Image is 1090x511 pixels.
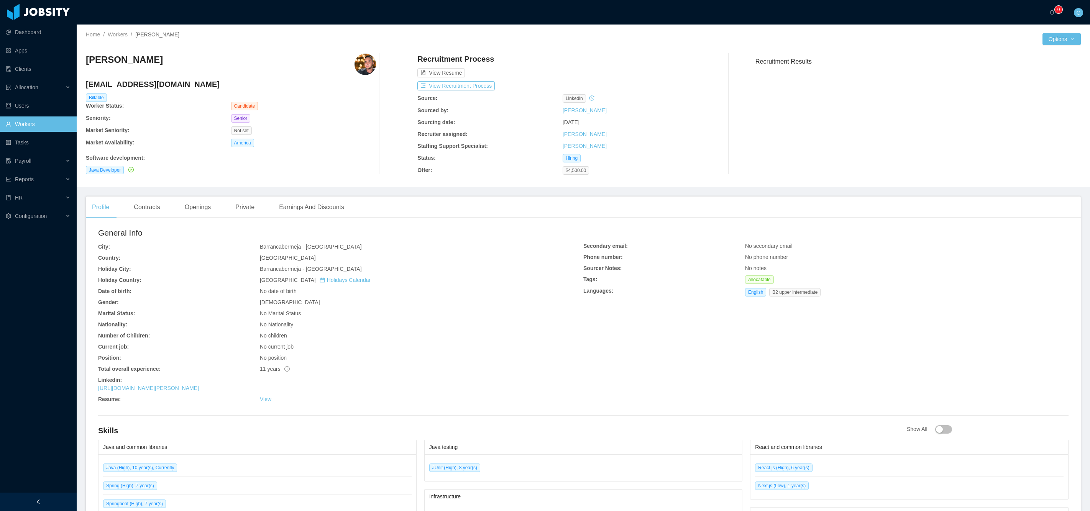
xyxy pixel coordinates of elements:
[320,277,325,283] i: icon: calendar
[179,197,217,218] div: Openings
[15,195,23,201] span: HR
[417,119,455,125] b: Sourcing date:
[6,98,71,113] a: icon: robotUsers
[260,277,371,283] span: [GEOGRAPHIC_DATA]
[355,54,376,75] img: c1ae0452-2d6e-420c-aab3-1a838978304e_68cc3b33d4772-400w.png
[98,255,120,261] b: Country:
[6,61,71,77] a: icon: auditClients
[15,158,31,164] span: Payroll
[103,31,105,38] span: /
[417,107,448,113] b: Sourced by:
[86,127,130,133] b: Market Seniority:
[260,255,316,261] span: [GEOGRAPHIC_DATA]
[231,139,254,147] span: America
[417,143,488,149] b: Staffing Support Specialist:
[260,344,294,350] span: No current job
[6,177,11,182] i: icon: line-chart
[260,366,290,372] span: 11 years
[86,139,135,146] b: Market Availability:
[284,366,290,372] span: info-circle
[1049,10,1055,15] i: icon: bell
[417,155,435,161] b: Status:
[98,277,141,283] b: Holiday Country:
[907,426,952,432] span: Show All
[231,102,258,110] span: Candidate
[131,31,132,38] span: /
[745,254,788,260] span: No phone number
[583,276,597,282] b: Tags:
[6,116,71,132] a: icon: userWorkers
[103,500,166,508] span: Springboot (High), 7 year(s)
[98,344,129,350] b: Current job:
[86,54,163,66] h3: [PERSON_NAME]
[1055,6,1062,13] sup: 0
[417,70,465,76] a: icon: file-textView Resume
[563,107,607,113] a: [PERSON_NAME]
[98,299,119,305] b: Gender:
[128,197,166,218] div: Contracts
[260,332,287,339] span: No children
[260,288,297,294] span: No date of birth
[755,482,809,490] span: Next.js (Low), 1 year(s)
[563,154,581,162] span: Hiring
[98,366,161,372] b: Total overall experience:
[429,464,480,472] span: JUnit (High), 8 year(s)
[1042,33,1081,45] button: Optionsicon: down
[745,265,767,271] span: No notes
[103,440,412,454] div: Java and common libraries
[583,288,614,294] b: Languages:
[583,265,622,271] b: Sourcer Notes:
[15,176,34,182] span: Reports
[6,25,71,40] a: icon: pie-chartDashboard
[86,115,111,121] b: Seniority:
[260,299,320,305] span: [DEMOGRAPHIC_DATA]
[98,266,131,272] b: Holiday City:
[563,119,579,125] span: [DATE]
[260,396,271,402] a: View
[6,195,11,200] i: icon: book
[745,243,793,249] span: No secondary email
[260,321,293,328] span: No Nationality
[260,266,362,272] span: Barrancabermeja - [GEOGRAPHIC_DATA]
[98,227,583,239] h2: General Info
[98,355,121,361] b: Position:
[417,81,495,90] button: icon: exportView Recruitment Process
[103,482,157,490] span: Spring (High), 7 year(s)
[86,93,107,102] span: Billable
[417,167,432,173] b: Offer:
[6,158,11,164] i: icon: file-protect
[86,79,376,90] h4: [EMAIL_ADDRESS][DOMAIN_NAME]
[6,213,11,219] i: icon: setting
[98,396,121,402] b: Resume:
[15,213,47,219] span: Configuration
[417,95,437,101] b: Source:
[98,288,131,294] b: Date of birth:
[6,135,71,150] a: icon: profileTasks
[583,254,623,260] b: Phone number:
[86,155,145,161] b: Software development :
[86,166,124,174] span: Java Developer
[98,332,150,339] b: Number of Children:
[6,43,71,58] a: icon: appstoreApps
[6,85,11,90] i: icon: solution
[1077,8,1081,17] span: G
[745,275,774,284] span: Allocatable
[86,103,124,109] b: Worker Status:
[417,68,465,77] button: icon: file-textView Resume
[103,464,177,472] span: Java (High), 10 year(s), Currently
[15,84,38,90] span: Allocation
[98,321,127,328] b: Nationality:
[563,143,607,149] a: [PERSON_NAME]
[429,440,738,454] div: Java testing
[108,31,128,38] a: Workers
[86,31,100,38] a: Home
[769,288,821,296] span: B2 upper intermediate
[98,385,199,391] a: [URL][DOMAIN_NAME][PERSON_NAME]
[260,355,287,361] span: No position
[755,464,812,472] span: React.js (High), 6 year(s)
[755,57,1081,66] h3: Recruitment Results
[563,94,586,103] span: linkedin
[127,167,134,173] a: icon: check-circle
[583,243,628,249] b: Secondary email:
[417,83,495,89] a: icon: exportView Recruitment Process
